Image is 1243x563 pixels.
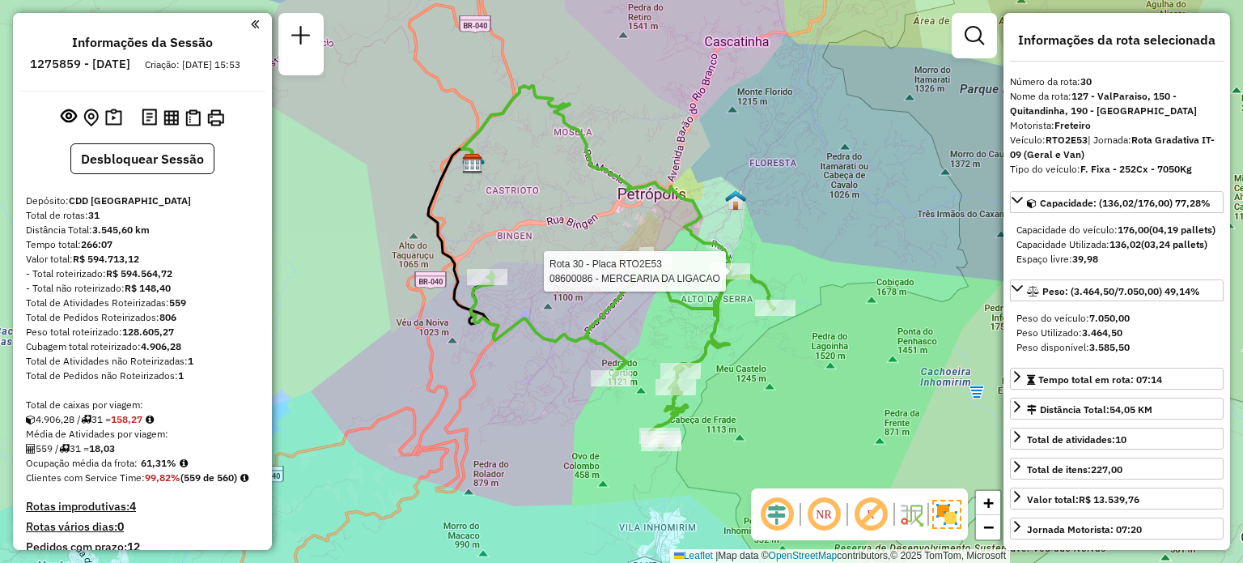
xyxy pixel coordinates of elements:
div: Número da rota: [1010,75,1224,89]
strong: (559 de 560) [180,471,237,484]
span: Ocultar deslocamento [757,495,796,534]
strong: R$ 594.713,12 [73,253,139,265]
span: Exibir rótulo [851,495,890,534]
strong: R$ 594.564,72 [106,267,172,279]
div: Peso: (3.464,50/7.050,00) 49,14% [1010,305,1224,361]
strong: 128.605,27 [122,326,174,338]
span: Peso: (3.464,50/7.050,00) 49,14% [1042,285,1200,297]
strong: 30 [1080,75,1092,87]
a: OpenStreetMap [769,550,838,561]
span: Ocupação média da frota: [26,457,138,469]
div: Total de Pedidos não Roteirizados: [26,369,259,383]
span: Ocultar NR [804,495,843,534]
strong: 158,27 [111,413,142,425]
i: Total de Atividades [26,444,36,454]
a: Distância Total:54,05 KM [1010,398,1224,420]
em: Rotas cross docking consideradas [240,473,248,483]
h4: Informações da Sessão [72,35,213,50]
strong: 12 [127,540,140,554]
div: 559 / 31 = [26,441,259,456]
strong: 0 [117,519,124,534]
div: Total de caixas por viagem: [26,398,259,412]
h6: 1275859 - [DATE] [30,57,130,71]
a: Peso: (3.464,50/7.050,00) 49,14% [1010,279,1224,301]
div: Capacidade do veículo: [1016,223,1217,237]
div: Total de Pedidos Roteirizados: [26,310,259,325]
div: Criação: [DATE] 15:53 [138,58,247,72]
a: Capacidade: (136,02/176,00) 77,28% [1010,191,1224,213]
div: Capacidade Utilizada: [1016,237,1217,252]
strong: (03,24 pallets) [1141,238,1207,250]
span: Total de atividades: [1027,433,1126,446]
strong: 18,03 [89,442,115,454]
strong: 39,98 [1072,253,1098,265]
a: Total de atividades:10 [1010,428,1224,450]
span: Capacidade: (136,02/176,00) 77,28% [1040,197,1211,209]
div: Peso Utilizado: [1016,326,1217,340]
strong: 1 [188,355,193,367]
strong: 3.585,50 [1089,341,1130,353]
a: Zoom in [976,491,1000,515]
h4: Rotas vários dias: [26,520,259,534]
strong: 4.906,28 [141,340,181,352]
span: + [983,493,994,513]
i: Meta Caixas/viagem: 163,31 Diferença: -5,04 [146,415,154,424]
span: Tempo total em rota: 07:14 [1038,373,1162,386]
strong: 136,02 [1109,238,1141,250]
img: Fluxo de ruas [898,501,924,527]
span: Peso do veículo: [1016,312,1130,324]
div: Distância Total: [1027,403,1152,417]
img: FAD CDD Petropolis [462,152,483,173]
a: Exibir filtros [958,19,991,52]
div: Capacidade: (136,02/176,00) 77,28% [1010,216,1224,273]
strong: R$ 13.539,76 [1079,493,1139,505]
strong: 99,82% [145,471,180,484]
a: Total de itens:227,00 [1010,458,1224,480]
button: Visualizar relatório de Roteirização [160,106,182,128]
strong: 10 [1115,433,1126,446]
a: Tempo total em rota: 07:14 [1010,368,1224,390]
i: Cubagem total roteirizado [26,415,36,424]
button: Imprimir Rotas [204,106,227,130]
div: Total de itens: [1027,463,1122,477]
img: 520 UDC Light Petropolis Centro [725,190,746,211]
img: CDD Petropolis [462,153,483,174]
strong: 31 [88,209,100,221]
strong: 227,00 [1091,463,1122,476]
a: Zoom out [976,515,1000,540]
div: Peso disponível: [1016,340,1217,355]
strong: 806 [159,311,176,323]
div: Map data © contributors,© 2025 TomTom, Microsoft [670,549,1010,563]
div: Veículo: [1010,133,1224,162]
div: Espaço livre: [1016,252,1217,267]
div: Tempo total: [26,237,259,252]
div: Nome da rota: [1010,89,1224,118]
button: Desbloquear Sessão [70,143,214,174]
span: Clientes com Service Time: [26,471,145,484]
div: Total de rotas: [26,208,259,223]
a: Nova sessão e pesquisa [285,19,317,56]
strong: 3.545,60 km [92,224,150,236]
button: Painel de Sugestão [102,105,125,130]
div: Cubagem total roteirizado: [26,339,259,354]
div: Motorista: [1010,118,1224,133]
strong: Freteiro [1054,119,1091,131]
strong: F. Fixa - 252Cx - 7050Kg [1080,163,1192,175]
a: Jornada Motorista: 07:20 [1010,518,1224,540]
i: Total de rotas [59,444,70,454]
div: - Total não roteirizado: [26,281,259,296]
div: Peso total roteirizado: [26,325,259,339]
div: Valor total: [26,252,259,267]
strong: 7.050,00 [1089,312,1130,324]
div: Jornada Motorista: 07:20 [1027,522,1142,537]
button: Centralizar mapa no depósito ou ponto de apoio [80,105,102,130]
h4: Informações da rota selecionada [1010,32,1224,48]
div: - Total roteirizado: [26,267,259,281]
img: Exibir/Ocultar setores [932,500,961,529]
div: Total de Atividades não Roteirizadas: [26,354,259,369]
a: Leaflet [674,550,713,561]
button: Logs desbloquear sessão [138,105,160,130]
strong: 1 [178,369,184,382]
div: Total de Atividades Roteirizadas: [26,296,259,310]
div: Tipo do veículo: [1010,162,1224,177]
